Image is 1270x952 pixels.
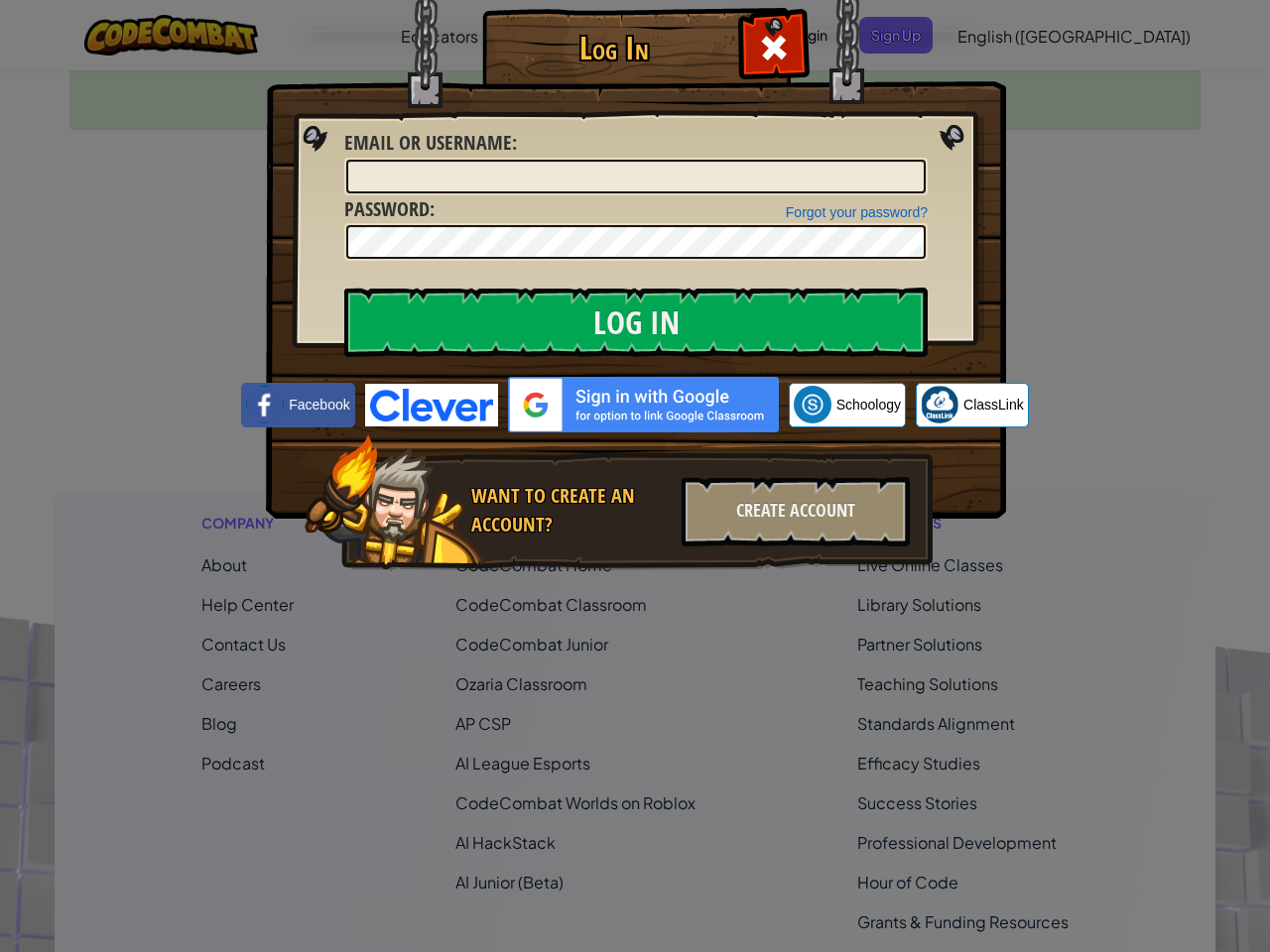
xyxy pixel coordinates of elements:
a: Forgot your password? [786,204,928,220]
span: Email or Username [344,129,512,156]
img: facebook_small.png [246,386,284,423]
span: ClassLink [963,395,1024,415]
div: Create Account [682,477,910,546]
span: Facebook [289,395,349,415]
span: Schoology [836,395,901,415]
span: Password [344,195,430,222]
input: Log In [344,288,928,357]
div: Want to create an account? [471,482,670,538]
label: : [344,129,517,158]
img: clever-logo-blue.png [365,384,498,426]
h1: Log In [487,31,740,65]
img: schoology.png [794,386,831,423]
img: classlink-logo-small.png [921,386,958,423]
label: : [344,195,435,224]
img: gplus_sso_button2.svg [508,377,779,432]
